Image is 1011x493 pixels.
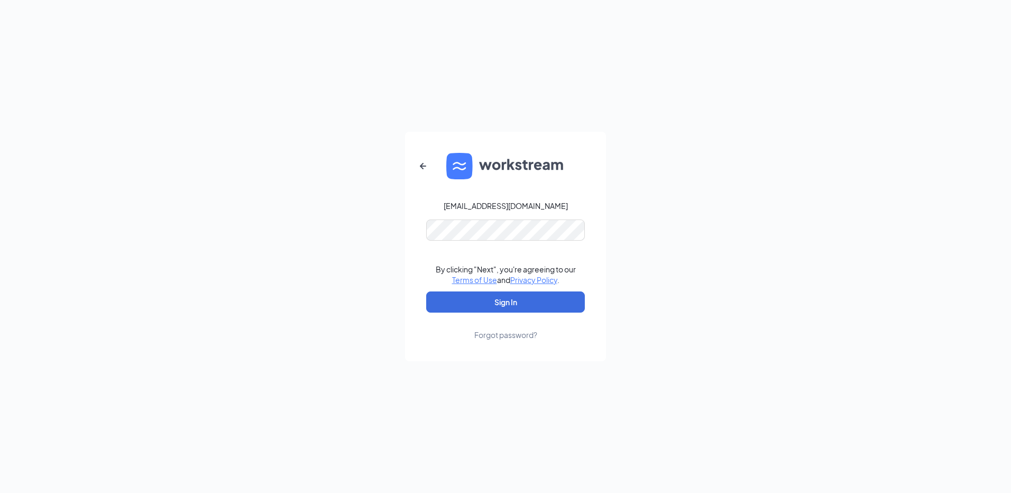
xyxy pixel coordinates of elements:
[444,200,568,211] div: [EMAIL_ADDRESS][DOMAIN_NAME]
[410,153,436,179] button: ArrowLeftNew
[446,153,565,179] img: WS logo and Workstream text
[426,291,585,313] button: Sign In
[436,264,576,285] div: By clicking "Next", you're agreeing to our and .
[510,275,557,285] a: Privacy Policy
[452,275,497,285] a: Terms of Use
[474,330,537,340] div: Forgot password?
[417,160,429,172] svg: ArrowLeftNew
[474,313,537,340] a: Forgot password?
